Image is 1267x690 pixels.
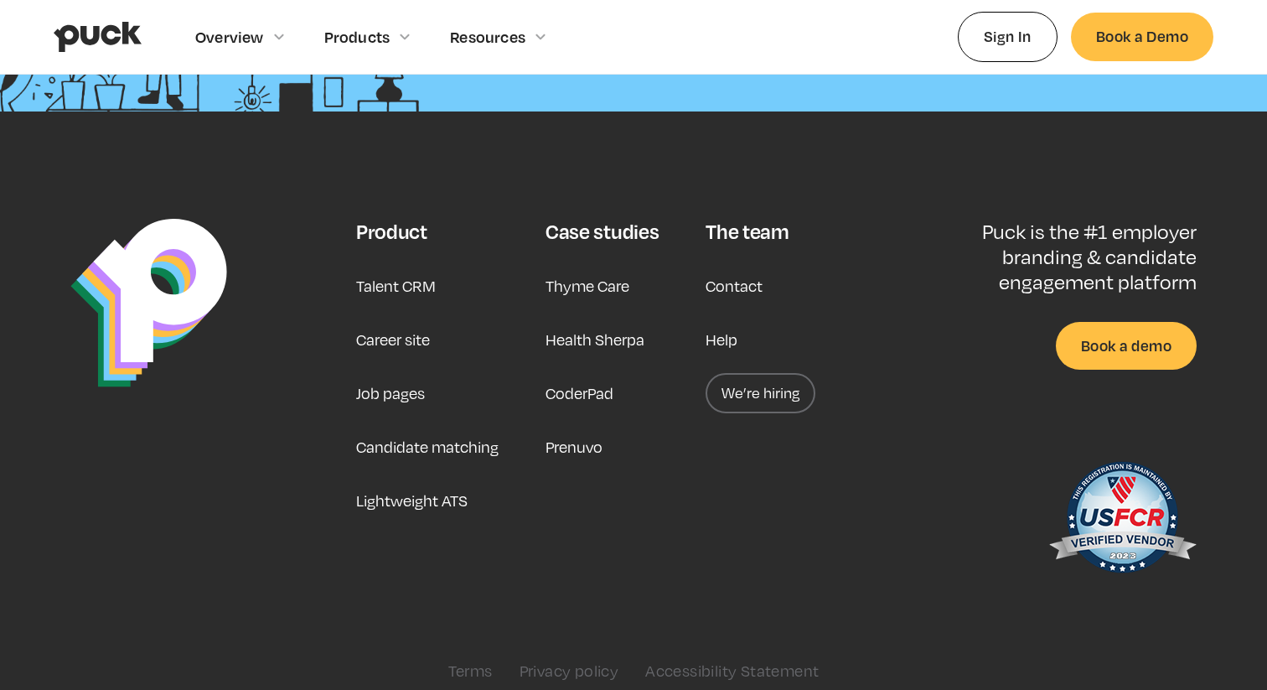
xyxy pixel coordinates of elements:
img: US Federal Contractor Registration System for Award Management Verified Vendor Seal [1047,454,1197,588]
a: Career site [356,319,430,360]
a: Health Sherpa [546,319,644,360]
a: Contact [706,266,763,306]
a: Thyme Care [546,266,629,306]
a: Book a demo [1056,322,1197,370]
a: Lightweight ATS [356,480,468,521]
a: Prenuvo [546,427,602,467]
p: Puck is the #1 employer branding & candidate engagement platform [928,219,1197,295]
a: Help [706,319,737,360]
a: We’re hiring [706,373,815,413]
div: Product [356,219,427,244]
div: Case studies [546,219,659,244]
a: Job pages [356,373,425,413]
a: Terms [448,661,493,680]
a: Sign In [958,12,1058,61]
a: Book a Demo [1071,13,1213,60]
a: Talent CRM [356,266,436,306]
img: Puck Logo [70,219,227,387]
a: Candidate matching [356,427,499,467]
a: CoderPad [546,373,613,413]
div: Resources [450,28,525,46]
div: The team [706,219,789,244]
div: Products [324,28,390,46]
a: Accessibility Statement [645,661,819,680]
a: Privacy policy [520,661,619,680]
div: Overview [195,28,264,46]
